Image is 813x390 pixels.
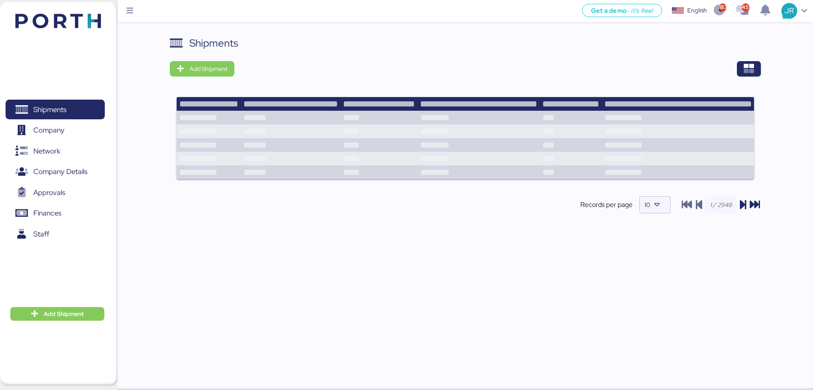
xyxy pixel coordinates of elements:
[6,224,105,244] a: Staff
[33,165,87,178] span: Company Details
[33,145,60,157] span: Network
[33,228,49,240] span: Staff
[784,5,794,16] span: JR
[6,204,105,223] a: Finances
[6,121,105,140] a: Company
[6,100,105,119] a: Shipments
[44,309,84,319] span: Add Shipment
[6,141,105,161] a: Network
[123,4,137,18] button: Menu
[189,64,228,74] span: Add Shipment
[10,307,104,321] button: Add Shipment
[189,35,238,51] div: Shipments
[580,200,633,210] span: Records per page
[33,186,65,199] span: Approvals
[644,201,650,209] span: 10
[33,207,61,219] span: Finances
[33,124,65,136] span: Company
[687,6,707,15] div: English
[6,162,105,182] a: Company Details
[170,61,234,77] button: Add Shipment
[33,103,66,116] span: Shipments
[705,196,737,213] input: 1 / 2948
[6,183,105,202] a: Approvals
